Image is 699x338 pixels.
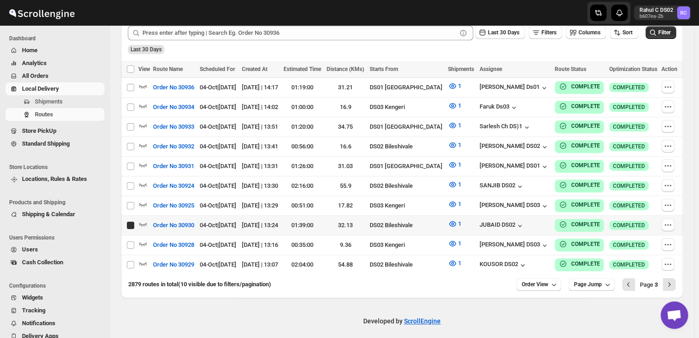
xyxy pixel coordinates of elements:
span: Order No 30932 [153,142,194,151]
span: Last 30 Days [488,29,519,36]
div: 31.21 [327,83,364,92]
button: [PERSON_NAME] DS03 [480,241,549,250]
button: Shipping & Calendar [5,208,104,221]
button: User menu [634,5,691,20]
button: Tracking [5,304,104,317]
b: COMPLETE [571,241,600,247]
span: COMPLETED [613,222,645,229]
p: b607ea-2b [639,14,673,19]
button: Order No 30936 [147,80,200,95]
div: DS01 [GEOGRAPHIC_DATA] [370,122,442,131]
span: 04-Oct | [DATE] [200,123,236,130]
div: 00:51:00 [284,201,321,210]
button: Order View [516,278,561,291]
span: 1 [458,161,461,168]
div: JUBAID DS02 [480,221,524,230]
button: Order No 30924 [147,179,200,193]
input: Press enter after typing | Search Eg. Order No 30936 [142,26,457,40]
span: 04-Oct | [DATE] [200,84,236,91]
span: COMPLETED [613,241,645,249]
div: DS03 Kengeri [370,201,442,210]
button: SANJIB DS02 [480,182,524,191]
button: Sort [610,26,638,39]
span: 04-Oct | [DATE] [200,202,236,209]
button: Analytics [5,57,104,70]
span: 04-Oct | [DATE] [200,241,236,248]
div: 01:19:00 [284,83,321,92]
div: 00:56:00 [284,142,321,151]
span: 1 [458,82,461,89]
span: 1 [458,201,461,207]
div: DS02 Bileshivale [370,181,442,191]
div: DS02 Bileshivale [370,142,442,151]
span: 1 [458,102,461,109]
button: COMPLETE [558,121,600,131]
span: Users Permissions [9,234,105,241]
b: COMPLETE [571,142,600,149]
button: 1 [442,197,467,212]
span: Tracking [22,307,45,314]
p: Rahul C DS02 [639,6,673,14]
button: COMPLETE [558,141,600,150]
span: Page Jump [574,281,602,288]
button: Order No 30925 [147,198,200,213]
div: 55.9 [327,181,364,191]
div: DS01 [GEOGRAPHIC_DATA] [370,162,442,171]
button: 1 [442,158,467,172]
button: Order No 30932 [147,139,200,154]
button: Notifications [5,317,104,330]
div: [PERSON_NAME] DS02 [480,142,549,152]
button: 1 [442,217,467,231]
button: Order No 30934 [147,100,200,114]
div: 9.36 [327,240,364,250]
span: Optimization Status [609,66,657,72]
button: 1 [442,138,467,153]
span: Route Status [555,66,586,72]
button: Columns [566,26,606,39]
span: Distance (KMs) [327,66,364,72]
button: [PERSON_NAME] DS03 [480,202,549,211]
span: Estimated Time [284,66,321,72]
div: DS01 [GEOGRAPHIC_DATA] [370,83,442,92]
button: Locations, Rules & Rates [5,173,104,185]
span: 04-Oct | [DATE] [200,104,236,110]
div: DS03 Kengeri [370,240,442,250]
span: 1 [458,240,461,247]
span: Notifications [22,320,55,327]
span: 1 [458,142,461,148]
span: Routes [35,111,53,118]
button: 1 [442,98,467,113]
button: COMPLETE [558,200,600,209]
span: Page [640,281,658,288]
div: 02:16:00 [284,181,321,191]
div: [DATE] | 13:30 [242,181,278,191]
span: Home [22,47,38,54]
div: [DATE] | 13:24 [242,221,278,230]
button: KOUSOR DS02 [480,261,527,270]
span: COMPLETED [613,104,645,111]
button: Order No 30930 [147,218,200,233]
span: Filter [658,29,671,36]
b: COMPLETE [571,162,600,169]
button: 1 [442,256,467,271]
button: Next [663,278,676,291]
span: Shipping & Calendar [22,211,75,218]
span: Order No 30934 [153,103,194,112]
span: COMPLETED [613,123,645,131]
div: [DATE] | 13:07 [242,260,278,269]
b: COMPLETE [571,221,600,228]
span: Order No 30924 [153,181,194,191]
div: [PERSON_NAME] DS01 [480,162,549,171]
button: Sarlesh Ch DS)1 [480,123,531,132]
span: COMPLETED [613,202,645,209]
div: [PERSON_NAME] Ds01 [480,83,549,93]
a: ScrollEngine [404,317,441,325]
nav: Pagination [622,278,676,291]
button: Page Jump [568,278,615,291]
img: ScrollEngine [7,1,76,24]
span: 04-Oct | [DATE] [200,163,236,169]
